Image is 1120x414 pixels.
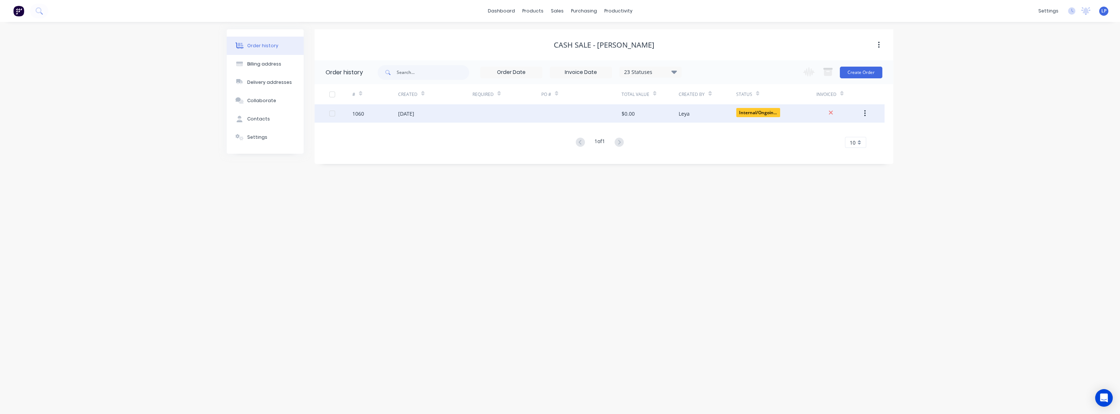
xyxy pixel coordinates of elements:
button: Order history [227,37,304,55]
div: Order history [326,68,363,77]
button: Contacts [227,110,304,128]
div: Order history [247,42,278,49]
a: dashboard [484,5,519,16]
div: PO # [541,91,551,98]
div: Created [398,91,418,98]
div: Invoiced [816,84,862,104]
button: Billing address [227,55,304,73]
div: products [519,5,547,16]
div: Created [398,84,472,104]
input: Invoice Date [550,67,612,78]
div: Total Value [622,84,679,104]
div: # [352,91,355,98]
div: Contacts [247,116,270,122]
div: Total Value [622,91,649,98]
div: Invoiced [816,91,837,98]
div: # [352,84,398,104]
span: LP [1101,8,1106,14]
button: Collaborate [227,92,304,110]
div: Created By [679,91,705,98]
div: Required [472,91,494,98]
div: Status [736,84,816,104]
button: Create Order [840,67,882,78]
div: Status [736,91,752,98]
div: Open Intercom Messenger [1095,389,1113,407]
div: Settings [247,134,267,141]
button: Settings [227,128,304,146]
img: Factory [13,5,24,16]
div: productivity [601,5,636,16]
span: 10 [850,139,856,146]
input: Search... [397,65,469,80]
div: 1060 [352,110,364,118]
div: [DATE] [398,110,414,118]
div: CASH SALE - [PERSON_NAME] [554,41,654,49]
div: Delivery addresses [247,79,292,86]
button: Delivery addresses [227,73,304,92]
div: PO # [541,84,622,104]
div: Required [472,84,541,104]
input: Order Date [481,67,542,78]
div: $0.00 [622,110,635,118]
div: 23 Statuses [620,68,681,76]
div: settings [1035,5,1062,16]
div: Collaborate [247,97,276,104]
div: Created By [679,84,736,104]
div: 1 of 1 [594,137,605,148]
div: purchasing [567,5,601,16]
div: Leya [679,110,690,118]
span: Internal/Ongoin... [736,108,780,117]
div: sales [547,5,567,16]
div: Billing address [247,61,281,67]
